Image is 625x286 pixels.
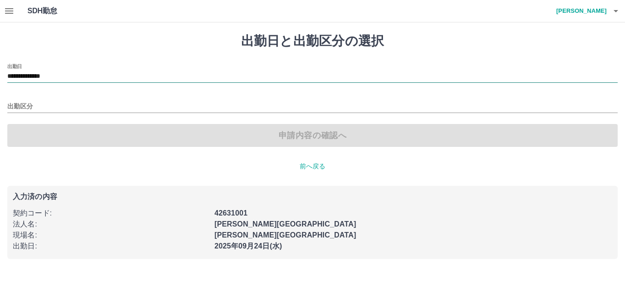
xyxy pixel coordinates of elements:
[7,63,22,70] label: 出勤日
[13,219,209,230] p: 法人名 :
[215,231,356,239] b: [PERSON_NAME][GEOGRAPHIC_DATA]
[215,209,248,217] b: 42631001
[13,208,209,219] p: 契約コード :
[13,241,209,252] p: 出勤日 :
[13,230,209,241] p: 現場名 :
[215,220,356,228] b: [PERSON_NAME][GEOGRAPHIC_DATA]
[7,33,618,49] h1: 出勤日と出勤区分の選択
[13,193,612,200] p: 入力済の内容
[7,162,618,171] p: 前へ戻る
[215,242,282,250] b: 2025年09月24日(水)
